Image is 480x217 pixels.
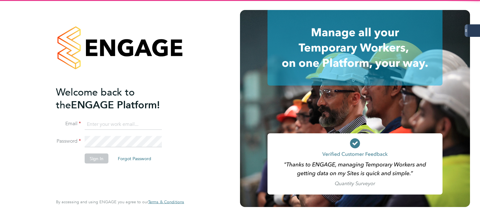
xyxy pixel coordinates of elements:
[56,86,178,111] h2: ENGAGE Platform!
[56,121,81,127] label: Email
[85,154,108,164] button: Sign In
[56,199,184,205] span: By accessing and using ENGAGE you agree to our
[85,119,162,130] input: Enter your work email...
[56,138,81,145] label: Password
[148,200,184,205] a: Terms & Conditions
[148,199,184,205] span: Terms & Conditions
[113,154,156,164] button: Forgot Password
[56,86,135,111] span: Welcome back to the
